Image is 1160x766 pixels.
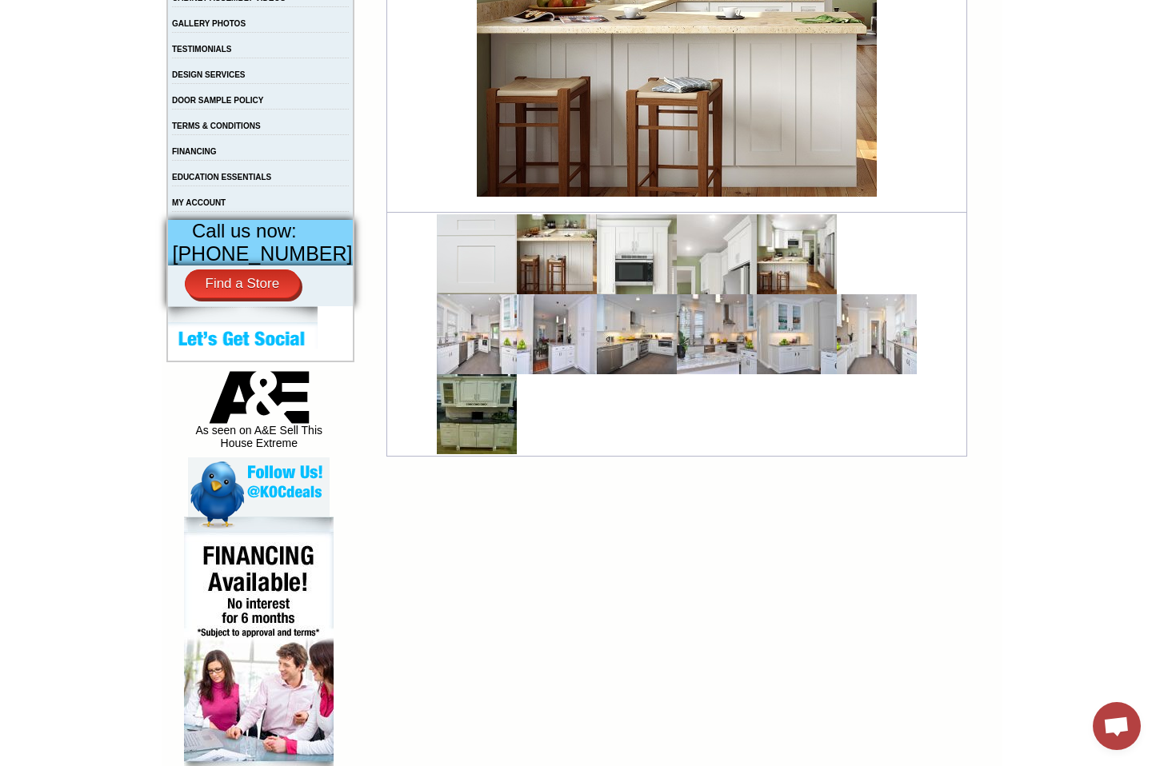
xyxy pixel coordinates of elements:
[172,96,263,105] a: DOOR SAMPLE POLICY
[1093,702,1141,750] a: Open chat
[172,173,271,182] a: EDUCATION ESSENTIALS
[188,371,330,457] div: As seen on A&E Sell This House Extreme
[172,198,226,207] a: MY ACCOUNT
[173,242,353,265] span: [PHONE_NUMBER]
[192,220,297,241] span: Call us now:
[185,269,301,298] a: Find a Store
[172,122,261,130] a: TERMS & CONDITIONS
[172,147,217,156] a: FINANCING
[172,70,246,79] a: DESIGN SERVICES
[172,45,231,54] a: TESTIMONIALS
[172,19,246,28] a: GALLERY PHOTOS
